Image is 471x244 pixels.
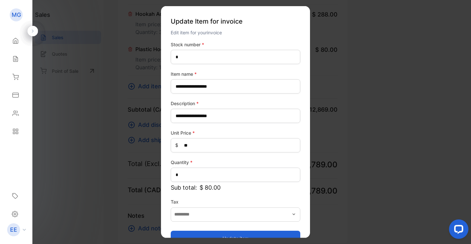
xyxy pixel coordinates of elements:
[171,198,300,205] label: Tax
[171,14,300,29] p: Update Item for invoice
[10,226,17,234] p: EE
[171,100,300,107] label: Description
[171,30,222,35] span: Edit item for your invoice
[12,11,21,19] p: MG
[171,159,300,166] label: Quantity
[171,41,300,48] label: Stock number
[175,142,178,149] span: $
[200,183,221,192] span: $ 80.00
[171,129,300,136] label: Unit Price
[171,183,300,192] p: Sub total:
[171,71,300,77] label: Item name
[444,217,471,244] iframe: LiveChat chat widget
